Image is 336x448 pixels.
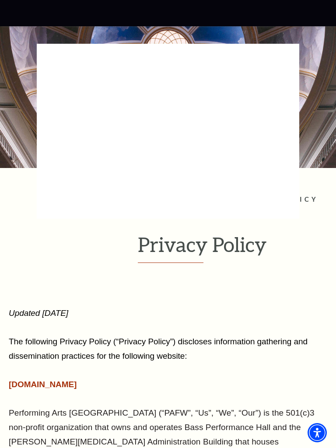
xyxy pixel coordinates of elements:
img: blank image [37,44,299,219]
span: The following Privacy Policy (“Privacy Policy”) discloses information gathering and dissemination... [9,337,308,360]
span: Updated [DATE] [9,308,68,318]
h1: Privacy Policy [138,233,327,263]
div: Accessibility Menu [308,423,327,442]
a: [DOMAIN_NAME] [9,380,77,389]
